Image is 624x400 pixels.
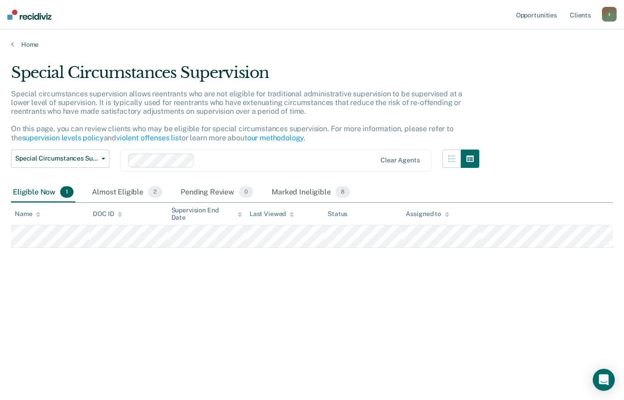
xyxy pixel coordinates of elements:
[11,150,109,168] button: Special Circumstances Supervision
[335,186,350,198] span: 8
[11,183,75,203] div: Eligible Now1
[116,133,182,142] a: violent offenses list
[11,40,613,49] a: Home
[406,210,449,218] div: Assigned to
[93,210,122,218] div: DOC ID
[22,133,104,142] a: supervision levels policy
[60,186,74,198] span: 1
[15,155,98,162] span: Special Circumstances Supervision
[239,186,253,198] span: 0
[171,206,242,222] div: Supervision End Date
[15,210,40,218] div: Name
[11,89,462,142] p: Special circumstances supervision allows reentrants who are not eligible for traditional administ...
[602,7,617,22] button: t
[247,133,304,142] a: our methodology
[270,183,352,203] div: Marked Ineligible8
[179,183,255,203] div: Pending Review0
[148,186,162,198] span: 2
[380,156,420,164] div: Clear agents
[593,369,615,391] div: Open Intercom Messenger
[11,63,479,89] div: Special Circumstances Supervision
[90,183,164,203] div: Almost Eligible2
[328,210,347,218] div: Status
[7,10,51,20] img: Recidiviz
[250,210,294,218] div: Last Viewed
